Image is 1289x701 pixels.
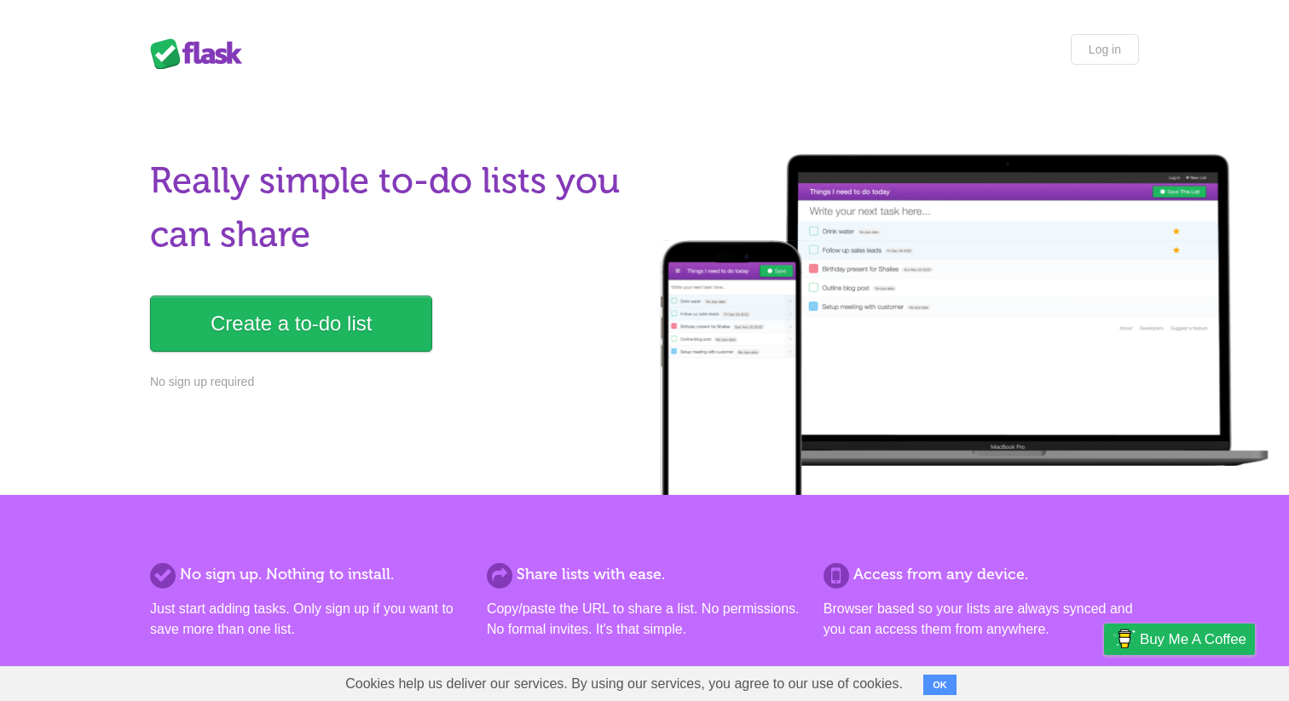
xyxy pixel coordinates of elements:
[1071,34,1139,65] a: Log in
[1113,624,1136,653] img: Buy me a coffee
[150,296,432,352] a: Create a to-do list
[824,599,1139,640] p: Browser based so your lists are always synced and you can access them from anywhere.
[923,675,957,695] button: OK
[150,373,634,391] p: No sign up required
[150,563,465,586] h2: No sign up. Nothing to install.
[150,599,465,640] p: Just start adding tasks. Only sign up if you want to save more than one list.
[328,667,920,701] span: Cookies help us deliver our services. By using our services, you agree to our use of cookies.
[487,599,802,640] p: Copy/paste the URL to share a list. No permissions. No formal invites. It's that simple.
[150,38,252,69] div: Flask Lists
[824,563,1139,586] h2: Access from any device.
[487,563,802,586] h2: Share lists with ease.
[150,154,634,261] h1: Really simple to-do lists you can share
[1104,623,1255,655] a: Buy me a coffee
[1140,624,1246,654] span: Buy me a coffee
